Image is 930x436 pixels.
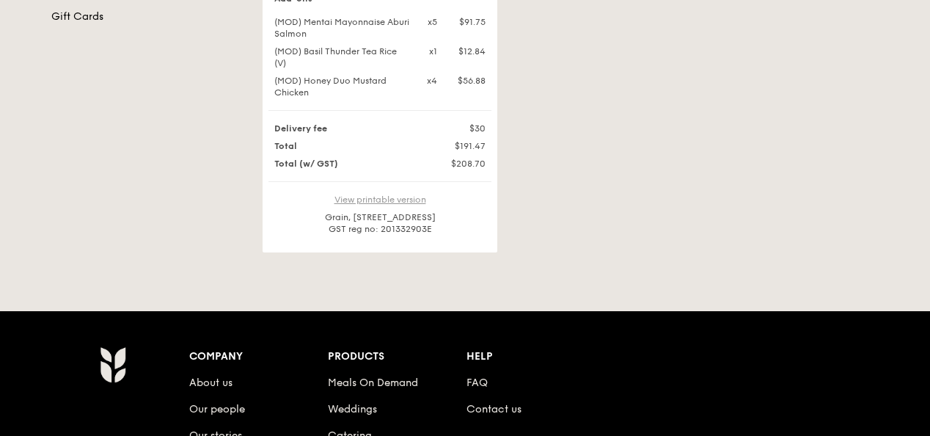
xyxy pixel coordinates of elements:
[418,158,494,170] div: $208.70
[328,377,418,389] a: Meals On Demand
[274,123,327,134] strong: Delivery fee
[266,75,418,98] div: (MOD) Honey Duo Mustard Chicken
[51,10,245,24] a: Gift Cards
[266,16,418,40] div: (MOD) Mentai Mayonnaise Aburi Salmon
[334,195,426,205] a: View printable version
[437,75,494,87] div: $56.88
[328,403,377,415] a: Weddings
[418,16,437,28] div: x5
[266,46,418,69] div: (MOD) Basil Thunder Tea Rice (V)
[328,346,466,367] div: Products
[268,211,491,235] div: Grain, [STREET_ADDRESS] GST reg no: 201332903E
[466,377,488,389] a: FAQ
[418,123,494,134] div: $30
[437,46,494,57] div: $12.84
[466,403,521,415] a: Contact us
[418,46,437,57] div: x1
[189,377,232,389] a: About us
[437,16,494,28] div: $91.75
[466,346,605,367] div: Help
[100,346,125,383] img: Grain
[418,75,437,87] div: x4
[418,140,494,152] div: $191.47
[274,141,297,151] strong: Total
[189,403,245,415] a: Our people
[274,159,338,169] strong: Total (w/ GST)
[189,346,328,367] div: Company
